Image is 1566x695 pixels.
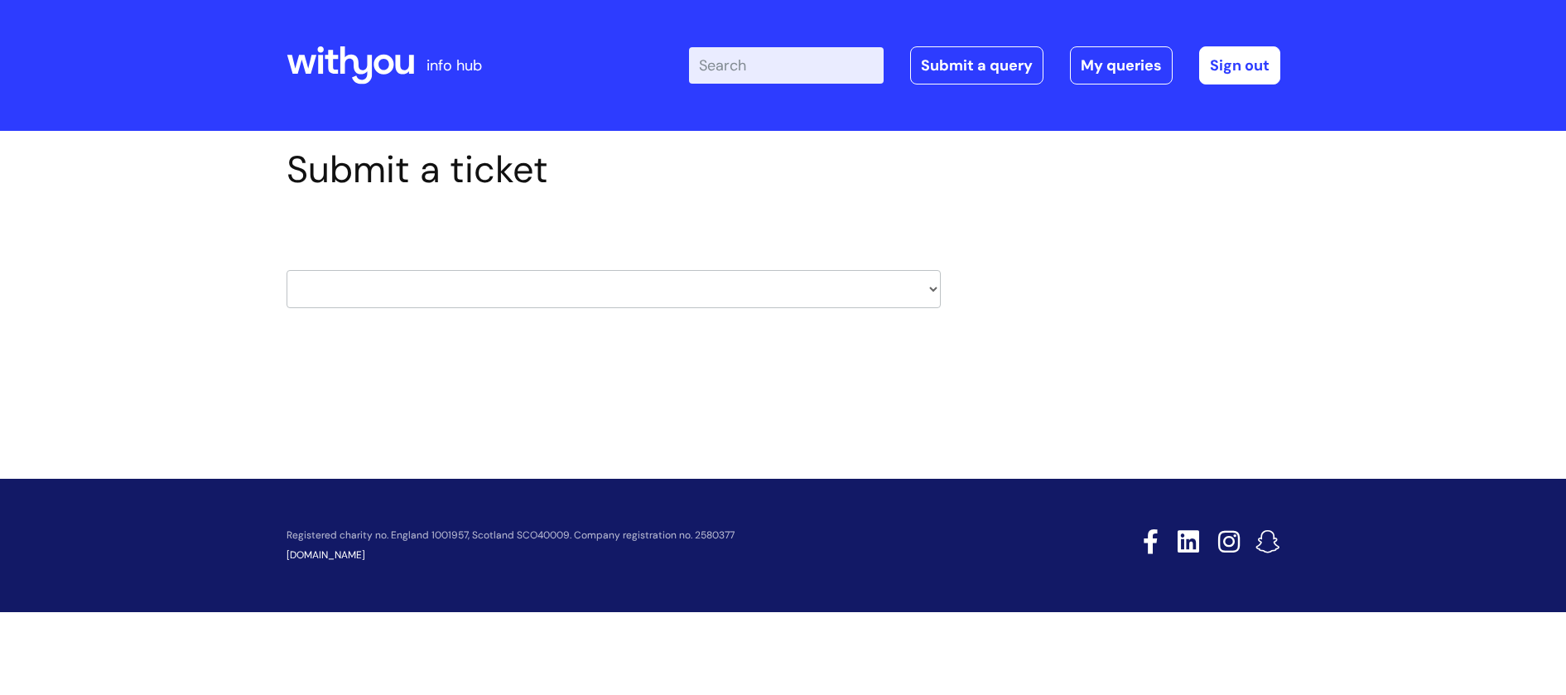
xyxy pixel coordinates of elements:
[910,46,1043,84] a: Submit a query
[1199,46,1280,84] a: Sign out
[287,530,1025,541] p: Registered charity no. England 1001957, Scotland SCO40009. Company registration no. 2580377
[426,52,482,79] p: info hub
[287,147,941,192] h1: Submit a ticket
[689,47,884,84] input: Search
[287,548,365,562] a: [DOMAIN_NAME]
[1070,46,1173,84] a: My queries
[689,46,1280,84] div: | -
